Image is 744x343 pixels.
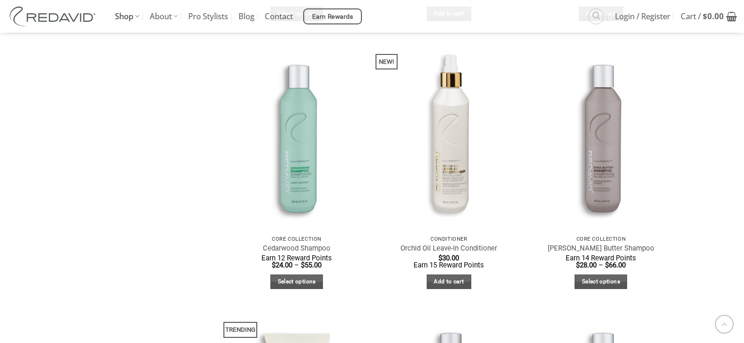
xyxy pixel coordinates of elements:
[414,261,484,269] span: Earn 15 Reward Points
[605,261,626,269] bdi: 66.00
[605,261,609,269] span: $
[263,244,330,253] a: Cedarwood Shampoo
[301,261,322,269] bdi: 55.00
[438,254,459,262] bdi: 30.00
[566,254,636,262] span: Earn 14 Reward Points
[301,261,305,269] span: $
[598,261,603,269] span: –
[272,261,276,269] span: $
[703,11,707,22] span: $
[312,12,353,22] span: Earn Rewards
[576,261,580,269] span: $
[438,254,442,262] span: $
[703,11,724,22] bdi: 0.00
[303,8,362,24] a: Earn Rewards
[534,236,668,242] p: Core Collection
[261,254,332,262] span: Earn 12 Reward Points
[548,244,654,253] a: [PERSON_NAME] Butter Shampoo
[382,236,516,242] p: Conditioner
[225,40,368,230] img: REDAVID Cedarwood Shampoo - 1
[575,274,627,289] a: Select options for “Shea Butter Shampoo”
[294,261,299,269] span: –
[615,5,670,28] span: Login / Register
[427,274,471,289] a: Add to cart: “Orchid Oil Leave-In Conditioner”
[400,244,497,253] a: Orchid Oil Leave-In Conditioner
[270,274,323,289] a: Select options for “Cedarwood Shampoo”
[576,261,597,269] bdi: 28.00
[681,5,724,28] span: Cart /
[7,7,101,26] img: REDAVID Salon Products | United States
[529,40,673,230] img: REDAVID Shea Butter Shampoo
[272,261,292,269] bdi: 24.00
[715,315,734,334] button: Go to top
[377,40,521,230] img: REDAVID Orchid Oil Leave-In Conditioner
[230,236,364,242] p: Core Collection
[588,8,604,24] a: Search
